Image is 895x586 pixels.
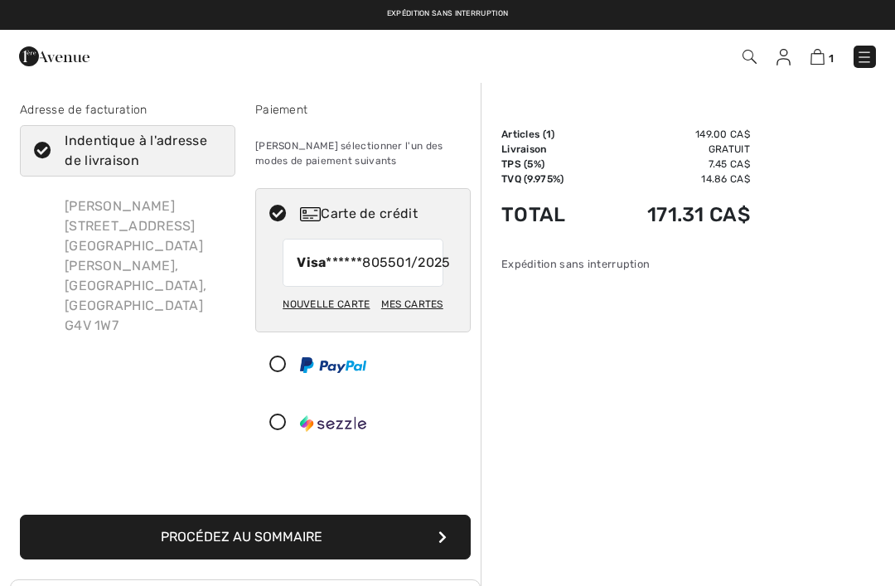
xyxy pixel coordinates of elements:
div: Expédition sans interruption [501,256,750,272]
span: 1 [829,52,834,65]
img: Carte de crédit [300,207,321,221]
img: Mes infos [776,49,791,65]
span: 1 [546,128,551,140]
td: 14.86 CA$ [597,172,750,186]
td: 171.31 CA$ [597,186,750,243]
img: Recherche [743,50,757,64]
div: [PERSON_NAME] [STREET_ADDRESS] [GEOGRAPHIC_DATA][PERSON_NAME], [GEOGRAPHIC_DATA], [GEOGRAPHIC_DAT... [51,183,235,349]
img: 1ère Avenue [19,40,89,73]
div: Indentique à l'adresse de livraison [65,131,210,171]
a: 1ère Avenue [19,47,89,63]
div: Carte de crédit [300,204,459,224]
div: Nouvelle carte [283,290,370,318]
strong: Visa [297,254,326,270]
img: Sezzle [300,415,366,432]
td: Articles ( ) [501,127,597,142]
img: Menu [856,49,873,65]
div: Paiement [255,101,471,119]
div: [PERSON_NAME] sélectionner l'un des modes de paiement suivants [255,125,471,182]
div: Mes cartes [381,290,443,318]
span: 01/2025 [396,253,450,273]
img: PayPal [300,357,366,373]
td: 7.45 CA$ [597,157,750,172]
td: Total [501,186,597,243]
a: 1 [810,46,834,66]
img: Panier d'achat [810,49,825,65]
td: TPS (5%) [501,157,597,172]
td: Gratuit [597,142,750,157]
td: TVQ (9.975%) [501,172,597,186]
td: 149.00 CA$ [597,127,750,142]
button: Procédez au sommaire [20,515,471,559]
div: Adresse de facturation [20,101,235,119]
td: Livraison [501,142,597,157]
